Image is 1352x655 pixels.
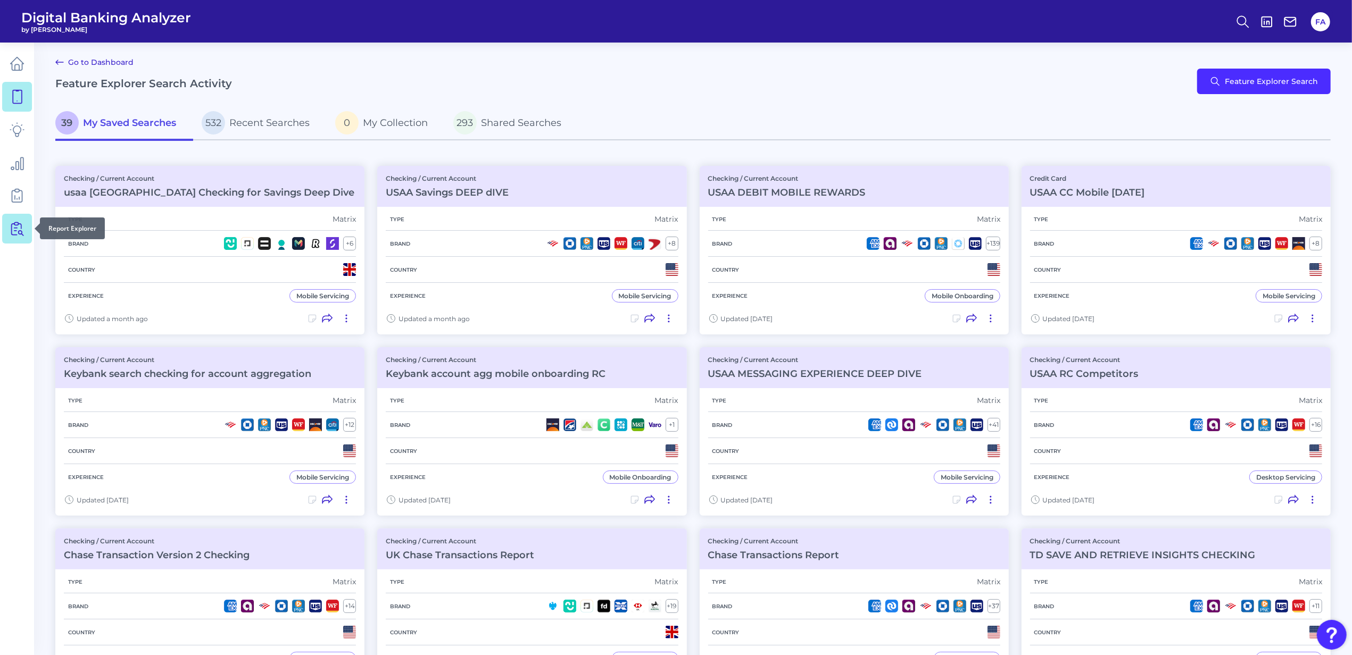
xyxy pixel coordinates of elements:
[386,448,421,455] h5: Country
[1030,537,1256,545] p: Checking / Current Account
[700,166,1009,334] a: Checking / Current AccountUSAA DEBIT MOBILE REWARDSTypeMatrixBrand+139CountryExperienceMobile Onb...
[21,26,191,33] span: by [PERSON_NAME]
[1309,599,1322,613] div: + 11
[708,356,922,364] p: Checking / Current Account
[55,166,364,334] a: Checking / Current Accountusaa [GEOGRAPHIC_DATA] Checking for Savings Deep DiveTypeMatrixBrand+6C...
[386,603,414,610] h5: Brand
[1030,397,1053,404] h5: Type
[64,356,311,364] p: Checking / Current Account
[986,237,1000,250] div: + 139
[335,111,359,135] span: 0
[1309,237,1322,250] div: + 8
[386,187,509,198] h3: USAA Savings DEEP dIVE
[481,117,561,129] span: Shared Searches
[1311,12,1330,31] button: FA
[708,422,737,429] h5: Brand
[721,315,773,323] span: Updated [DATE]
[988,599,1000,613] div: + 37
[1299,214,1322,224] div: Matrix
[386,578,409,585] h5: Type
[1030,187,1145,198] h3: USAA CC Mobile [DATE]
[64,187,354,198] h3: usaa [GEOGRAPHIC_DATA] Checking for Savings Deep Dive
[1030,448,1066,455] h5: Country
[708,368,922,380] h3: USAA MESSAGING EXPERIENCE DEEP DIVE
[708,629,744,636] h5: Country
[386,266,421,273] h5: Country
[296,473,349,481] div: Mobile Servicing
[386,216,409,223] h5: Type
[1225,77,1318,86] span: Feature Explorer Search
[445,107,578,141] a: 293Shared Searches
[21,10,191,26] span: Digital Banking Analyzer
[386,368,606,380] h3: Keybank account agg mobile onboarding RC
[55,111,79,135] span: 39
[708,174,866,182] p: Checking / Current Account
[708,292,752,299] h5: Experience
[343,237,356,250] div: + 6
[708,603,737,610] h5: Brand
[708,187,866,198] h3: USAA DEBIT MOBILE REWARDS
[55,107,193,141] a: 39My Saved Searches
[655,214,678,224] div: Matrix
[932,292,993,300] div: Mobile Onboarding
[666,418,678,432] div: + 1
[1030,266,1066,273] h5: Country
[193,107,327,141] a: 532Recent Searches
[386,629,421,636] h5: Country
[1299,396,1322,405] div: Matrix
[655,577,678,586] div: Matrix
[977,214,1000,224] div: Matrix
[941,473,993,481] div: Mobile Servicing
[453,111,477,135] span: 293
[708,240,737,247] h5: Brand
[64,603,93,610] h5: Brand
[399,496,451,504] span: Updated [DATE]
[1299,577,1322,586] div: Matrix
[377,347,686,516] a: Checking / Current AccountKeybank account agg mobile onboarding RCTypeMatrixBrand+1CountryExperie...
[386,292,430,299] h5: Experience
[655,396,678,405] div: Matrix
[64,549,250,561] h3: Chase Transaction Version 2 Checking
[708,216,731,223] h5: Type
[343,599,356,613] div: + 14
[1256,473,1315,481] div: Desktop Servicing
[55,77,232,90] h2: Feature Explorer Search Activity
[708,397,731,404] h5: Type
[708,448,744,455] h5: Country
[1030,549,1256,561] h3: TD SAVE AND RETRIEVE INSIGHTS CHECKING
[40,217,105,239] div: Report Explorer
[1030,368,1139,380] h3: USAA RC Competitors
[1317,620,1347,650] button: Open Resource Center
[386,356,606,364] p: Checking / Current Account
[1043,315,1095,323] span: Updated [DATE]
[1263,292,1315,300] div: Mobile Servicing
[64,174,354,182] p: Checking / Current Account
[363,117,428,129] span: My Collection
[1030,422,1059,429] h5: Brand
[977,577,1000,586] div: Matrix
[64,292,108,299] h5: Experience
[1030,292,1074,299] h5: Experience
[666,237,678,250] div: + 8
[386,549,534,561] h3: UK Chase Transactions Report
[708,266,744,273] h5: Country
[64,629,99,636] h5: Country
[229,117,310,129] span: Recent Searches
[386,474,430,481] h5: Experience
[988,418,1000,432] div: + 41
[721,496,773,504] span: Updated [DATE]
[977,396,1000,405] div: Matrix
[666,599,678,613] div: + 19
[708,578,731,585] h5: Type
[64,368,311,380] h3: Keybank search checking for account aggregation
[327,107,445,141] a: 0My Collection
[1030,578,1053,585] h5: Type
[64,266,99,273] h5: Country
[610,473,671,481] div: Mobile Onboarding
[1030,474,1074,481] h5: Experience
[64,474,108,481] h5: Experience
[1030,240,1059,247] h5: Brand
[64,240,93,247] h5: Brand
[343,418,356,432] div: + 12
[1197,69,1331,94] button: Feature Explorer Search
